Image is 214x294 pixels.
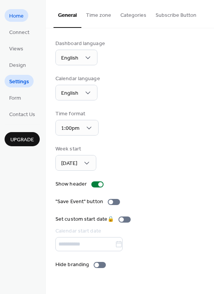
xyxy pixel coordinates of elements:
[10,136,34,144] span: Upgrade
[61,123,79,134] span: 1:00pm
[9,29,29,37] span: Connect
[9,12,24,20] span: Home
[5,42,28,55] a: Views
[55,110,97,118] div: Time format
[9,94,21,102] span: Form
[9,45,23,53] span: Views
[61,158,77,169] span: [DATE]
[55,180,87,188] div: Show header
[61,88,78,99] span: English
[5,75,34,87] a: Settings
[5,108,40,120] a: Contact Us
[5,91,26,104] a: Form
[5,26,34,38] a: Connect
[9,61,26,69] span: Design
[55,145,95,153] div: Week start
[5,132,40,146] button: Upgrade
[55,261,89,269] div: Hide branding
[9,111,35,119] span: Contact Us
[61,53,78,63] span: English
[55,40,105,48] div: Dashboard language
[9,78,29,86] span: Settings
[55,75,100,83] div: Calendar language
[5,9,28,22] a: Home
[55,198,103,206] div: "Save Event" button
[5,58,31,71] a: Design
